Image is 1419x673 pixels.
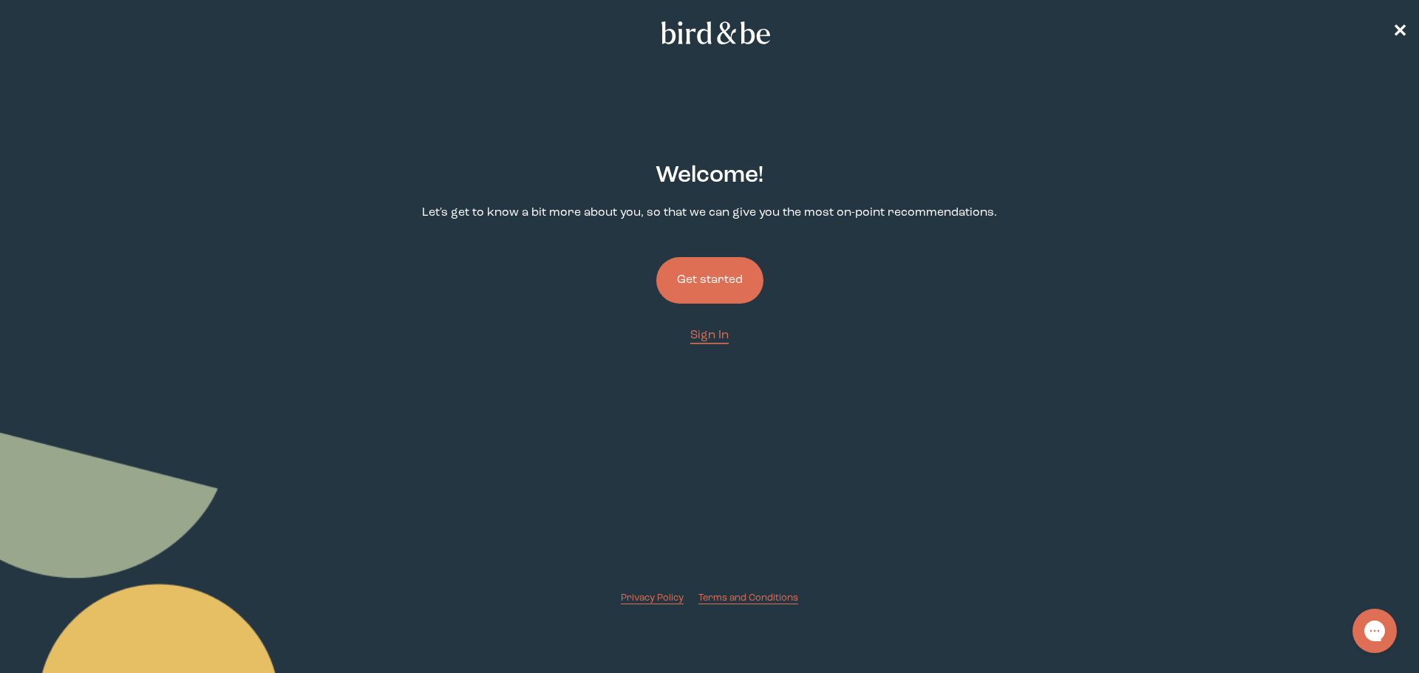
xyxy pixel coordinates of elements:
[656,257,763,304] button: Get started
[422,205,997,222] p: Let's get to know a bit more about you, so that we can give you the most on-point recommendations.
[621,591,684,605] a: Privacy Policy
[1392,20,1407,46] a: ✕
[656,233,763,327] a: Get started
[1392,24,1407,41] span: ✕
[621,593,684,603] span: Privacy Policy
[698,591,798,605] a: Terms and Conditions
[656,159,763,193] h2: Welcome !
[690,329,729,341] span: Sign In
[1345,604,1404,658] iframe: Gorgias live chat messenger
[698,593,798,603] span: Terms and Conditions
[690,327,729,344] a: Sign In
